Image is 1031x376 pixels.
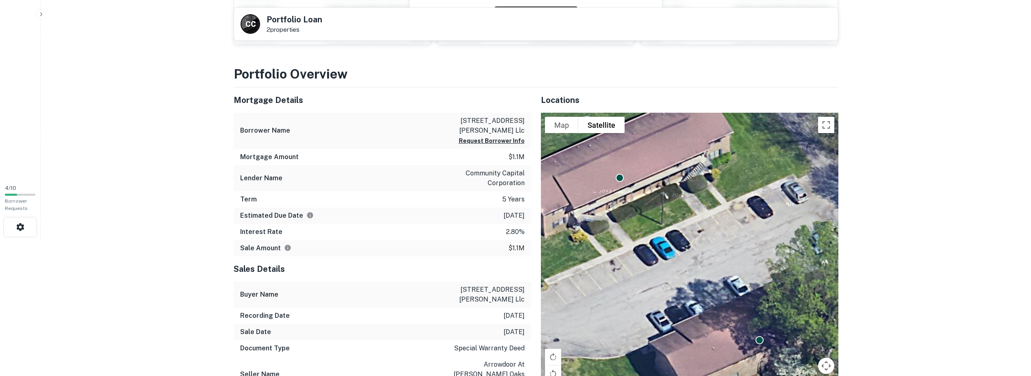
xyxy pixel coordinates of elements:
h6: Document Type [240,343,290,353]
svg: The values displayed on the website are for informational purposes only and may be reported incor... [284,244,291,251]
svg: Estimate is based on a standard schedule for this type of loan. [306,212,314,219]
button: Request Borrower Info [493,7,579,26]
p: [STREET_ADDRESS][PERSON_NAME] llc [451,116,525,136]
h5: Mortgage Details [234,94,531,106]
button: Show street map [545,117,578,133]
p: 2.80% [506,227,525,237]
h6: Mortgage Amount [240,152,299,162]
h6: Buyer Name [240,290,278,299]
h5: Portfolio Loan [267,15,322,24]
button: Toggle fullscreen view [818,117,834,133]
h6: Sale Date [240,327,271,337]
p: C C [245,19,255,30]
p: [DATE] [504,311,525,321]
p: 2 properties [267,26,322,33]
p: 5 years [502,195,525,204]
p: [DATE] [504,327,525,337]
h5: Sales Details [234,263,531,275]
p: community capital corporation [451,168,525,188]
h3: Portfolio Overview [234,64,838,84]
p: [STREET_ADDRESS][PERSON_NAME] llc [451,285,525,304]
h6: Interest Rate [240,227,282,237]
p: $1.1m [508,152,525,162]
p: special warranty deed [454,343,525,353]
span: Borrower Requests [5,198,28,211]
h6: Sale Amount [240,243,291,253]
h6: Borrower Name [240,126,290,136]
h6: Recording Date [240,311,290,321]
h5: Locations [541,94,838,106]
p: [DATE] [504,211,525,221]
iframe: Chat Widget [990,285,1031,324]
button: Request Borrower Info [459,136,525,146]
h6: Estimated Due Date [240,211,314,221]
span: 4 / 10 [5,185,16,191]
button: Rotate map clockwise [545,349,561,365]
button: Show satellite imagery [578,117,625,133]
h6: Lender Name [240,173,282,183]
button: Map camera controls [818,358,834,374]
p: $1.1m [508,243,525,253]
h6: Term [240,195,257,204]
